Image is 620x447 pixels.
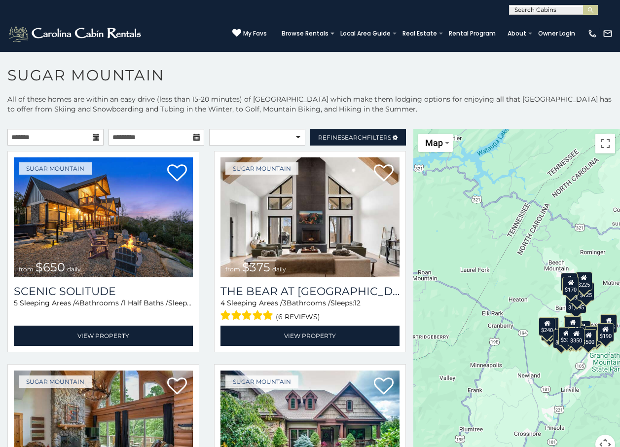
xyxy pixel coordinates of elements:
span: 12 [192,298,198,307]
div: $1,095 [566,295,586,313]
img: mail-regular-white.png [603,29,613,38]
a: Scenic Solitude [14,285,193,298]
span: $650 [36,260,65,274]
div: $650 [552,330,569,348]
span: 4 [220,298,225,307]
span: 3 [283,298,287,307]
a: Sugar Mountain [225,375,298,388]
a: My Favs [232,29,267,38]
span: 12 [354,298,361,307]
a: View Property [220,326,400,346]
span: 5 [14,298,18,307]
span: Map [425,138,443,148]
div: $265 [565,315,582,334]
a: Local Area Guide [335,27,396,40]
a: Add to favorites [167,376,187,397]
a: The Bear At Sugar Mountain from $375 daily [220,157,400,277]
a: Real Estate [398,27,442,40]
div: $240 [539,317,555,336]
span: $375 [242,260,270,274]
span: (6 reviews) [276,310,320,323]
div: $170 [562,277,579,296]
button: Change map style [418,134,453,152]
div: Sleeping Areas / Bathrooms / Sleeps: [14,298,193,323]
a: Sugar Mountain [19,375,92,388]
span: from [225,265,240,273]
a: Owner Login [533,27,580,40]
div: $125 [578,282,594,301]
a: RefineSearchFilters [310,129,406,146]
a: Sugar Mountain [19,162,92,175]
a: About [503,27,531,40]
img: Scenic Solitude [14,157,193,277]
img: phone-regular-white.png [587,29,597,38]
a: Add to favorites [374,376,394,397]
span: My Favs [243,29,267,38]
span: 1 Half Baths / [123,298,168,307]
div: $190 [564,315,581,334]
div: $155 [600,314,617,333]
img: The Bear At Sugar Mountain [220,157,400,277]
div: $240 [560,273,577,292]
span: 4 [75,298,79,307]
a: Rental Program [444,27,501,40]
a: Sugar Mountain [225,162,298,175]
span: daily [272,265,286,273]
button: Toggle fullscreen view [595,134,615,153]
div: Sleeping Areas / Bathrooms / Sleeps: [220,298,400,323]
img: White-1-2.png [7,24,144,43]
a: View Property [14,326,193,346]
span: daily [67,265,81,273]
a: Browse Rentals [277,27,333,40]
div: $200 [574,321,591,339]
span: from [19,265,34,273]
a: Add to favorites [374,163,394,184]
div: $500 [580,329,597,348]
div: $190 [597,323,614,342]
span: Search [341,134,367,141]
div: $225 [575,272,592,291]
a: The Bear At [GEOGRAPHIC_DATA] [220,285,400,298]
div: $375 [558,327,575,346]
a: Scenic Solitude from $650 daily [14,157,193,277]
span: Refine Filters [318,134,391,141]
div: $350 [568,328,584,346]
h3: The Bear At Sugar Mountain [220,285,400,298]
div: $300 [564,316,581,335]
div: $195 [585,326,602,345]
